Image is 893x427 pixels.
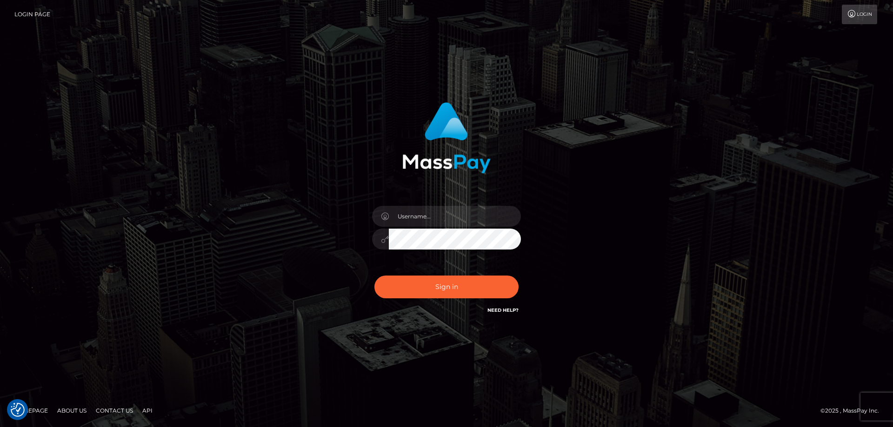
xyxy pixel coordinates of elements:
[11,403,25,417] img: Revisit consent button
[842,5,877,24] a: Login
[92,403,137,418] a: Contact Us
[139,403,156,418] a: API
[402,102,491,173] img: MassPay Login
[820,406,886,416] div: © 2025 , MassPay Inc.
[53,403,90,418] a: About Us
[389,206,521,227] input: Username...
[11,403,25,417] button: Consent Preferences
[10,403,52,418] a: Homepage
[14,5,50,24] a: Login Page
